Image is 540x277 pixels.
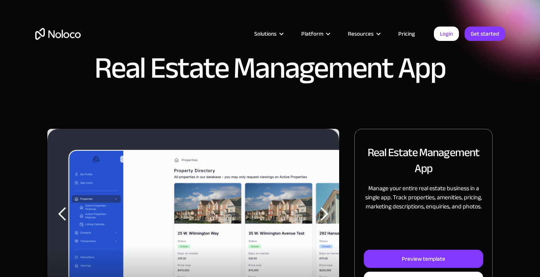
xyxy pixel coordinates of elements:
[465,27,505,41] a: Get started
[301,29,323,39] div: Platform
[402,254,445,264] div: Preview template
[364,144,483,176] h2: Real Estate Management App
[364,250,483,268] a: Preview template
[348,29,374,39] div: Resources
[364,184,483,211] p: Manage your entire real estate business in a single app. Track properties, amenities, pricing, ma...
[254,29,277,39] div: Solutions
[389,29,424,39] a: Pricing
[94,53,446,83] h1: Real Estate Management App
[434,27,459,41] a: Login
